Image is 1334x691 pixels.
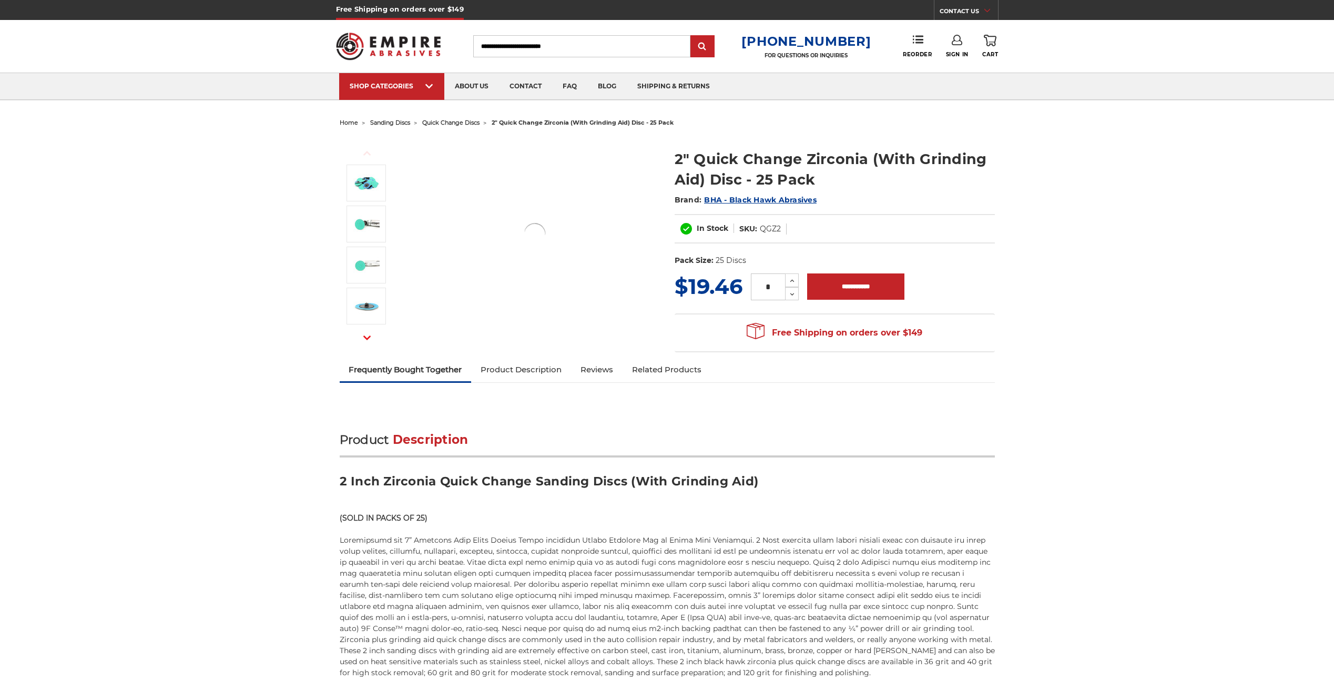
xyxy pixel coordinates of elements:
[492,119,674,126] span: 2" quick change zirconia (with grinding aid) disc - 25 pack
[903,35,932,57] a: Reorder
[741,34,871,49] a: [PHONE_NUMBER]
[940,5,998,20] a: CONTACT US
[552,73,587,100] a: faq
[903,51,932,58] span: Reorder
[697,223,728,233] span: In Stock
[716,255,746,266] dd: 25 Discs
[946,51,969,58] span: Sign In
[587,73,627,100] a: blog
[627,73,720,100] a: shipping & returns
[704,195,817,205] a: BHA - Black Hawk Abrasives
[444,73,499,100] a: about us
[353,252,380,278] img: green sanding disc on Air Grinder Tools
[571,358,623,381] a: Reviews
[340,119,358,126] a: home
[340,473,995,497] h3: 2 Inch Zirconia Quick Change Sanding Discs (With Grinding Aid)
[353,211,380,237] img: 2" Quick Change Zirconia (With Grinding Aid) Disc - 25 Pack
[675,195,702,205] span: Brand:
[982,35,998,58] a: Cart
[350,82,434,90] div: SHOP CATEGORIES
[657,624,727,633] a: 2-inch backing pad
[340,535,995,678] div: Loremipsumd sit 7” Ametcons Adip Elits Doeius Tempo incididun Utlabo Etdolore Mag al Enima Mini V...
[675,273,742,299] span: $19.46
[422,119,480,126] a: quick change discs
[675,149,995,190] h1: 2" Quick Change Zirconia (With Grinding Aid) Disc - 25 Pack
[760,223,781,235] dd: QGZ2
[340,513,427,523] strong: (SOLD IN PACKS OF 25)
[471,358,571,381] a: Product Description
[741,52,871,59] p: FOR QUESTIONS OR INQUIRIES
[675,255,714,266] dt: Pack Size:
[747,322,922,343] span: Free Shipping on orders over $149
[336,26,441,67] img: Empire Abrasives
[340,432,389,447] span: Product
[354,327,380,349] button: Next
[692,36,713,57] input: Submit
[522,221,548,247] img: 2 inch zirconia plus grinding aid quick change disc
[739,223,757,235] dt: SKU:
[353,170,380,196] img: 2 inch zirconia plus grinding aid quick change disc
[354,142,380,165] button: Previous
[982,51,998,58] span: Cart
[623,358,711,381] a: Related Products
[353,293,380,319] img: roloc type r attachment
[393,432,469,447] span: Description
[370,119,410,126] a: sanding discs
[340,358,472,381] a: Frequently Bought Together
[499,73,552,100] a: contact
